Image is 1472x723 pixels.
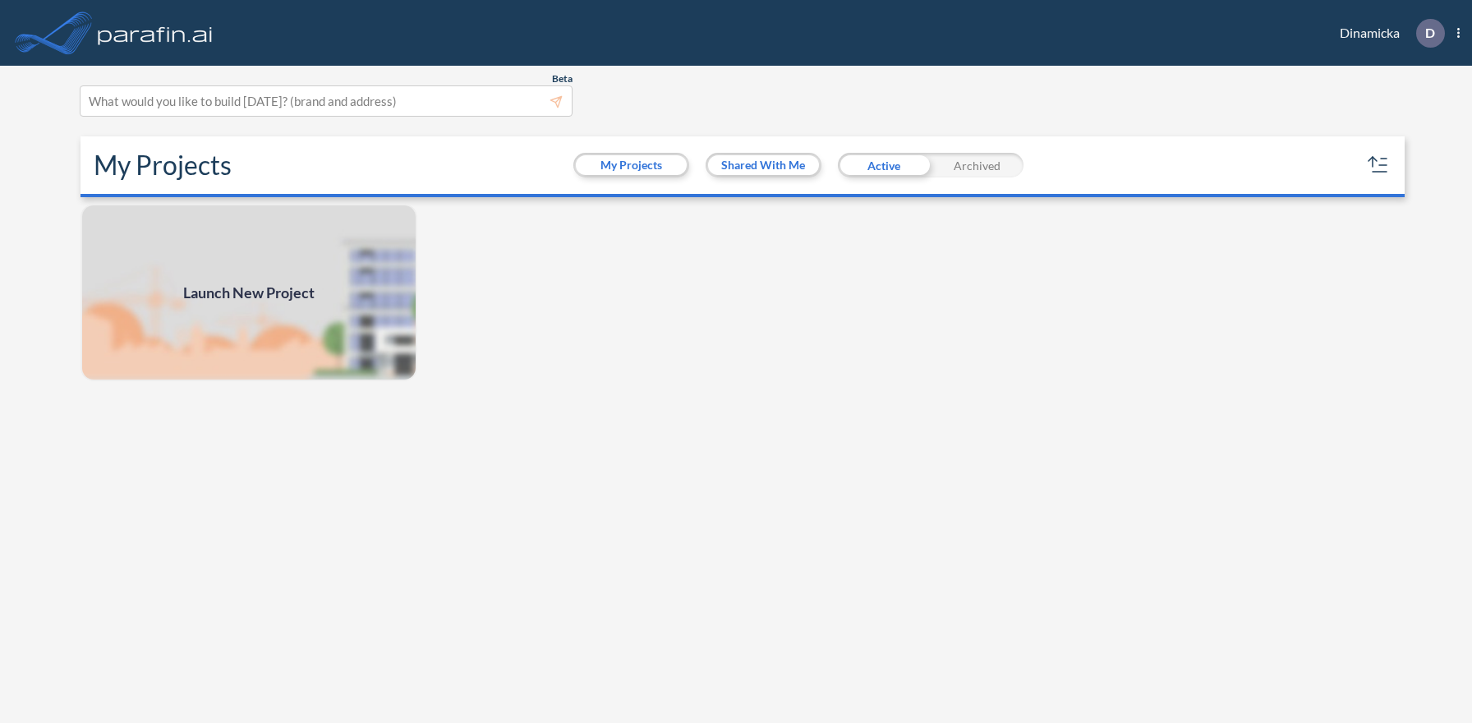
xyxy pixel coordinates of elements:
div: Active [838,153,931,177]
p: D [1425,25,1435,40]
button: Shared With Me [708,155,819,175]
img: logo [94,16,216,49]
div: Archived [931,153,1023,177]
span: Beta [552,72,573,85]
div: Dinamicka [1315,19,1460,48]
h2: My Projects [94,150,232,181]
img: add [80,204,417,381]
span: Launch New Project [183,282,315,304]
button: sort [1365,152,1391,178]
a: Launch New Project [80,204,417,381]
button: My Projects [576,155,687,175]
